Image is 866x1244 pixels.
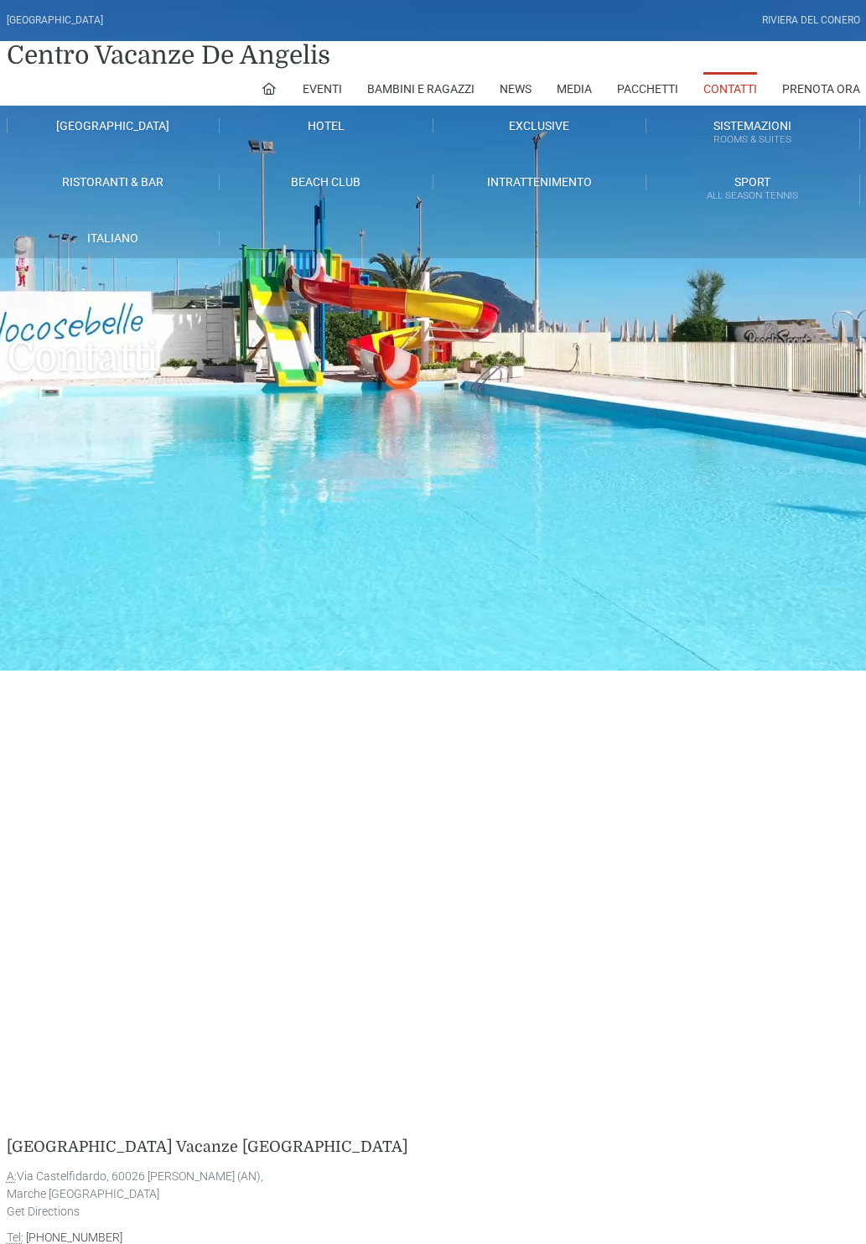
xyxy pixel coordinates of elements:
[87,231,138,245] span: Italiano
[220,118,433,133] a: Hotel
[703,72,757,106] a: Contatti
[7,1138,860,1157] h4: [GEOGRAPHIC_DATA] Vacanze [GEOGRAPHIC_DATA]
[7,1169,17,1183] abbr: Address
[7,13,103,29] div: [GEOGRAPHIC_DATA]
[7,39,330,72] a: Centro Vacanze De Angelis
[367,72,474,106] a: Bambini e Ragazzi
[433,174,647,189] a: Intrattenimento
[7,258,860,406] h1: Contatti
[762,13,860,29] div: Riviera Del Conero
[782,72,860,106] a: Prenota Ora
[7,231,220,246] a: Italiano
[7,1231,23,1244] abbr: Phone
[646,188,859,204] small: All Season Tennis
[220,174,433,189] a: Beach Club
[433,118,647,133] a: Exclusive
[646,118,860,149] a: SistemazioniRooms & Suites
[500,72,532,106] a: News
[617,72,678,106] a: Pacchetti
[557,72,592,106] a: Media
[7,174,220,189] a: Ristoranti & Bar
[7,118,220,133] a: [GEOGRAPHIC_DATA]
[646,174,860,205] a: SportAll Season Tennis
[7,1168,860,1221] address: Via Castelfidardo, 60026 [PERSON_NAME] (AN), Marche [GEOGRAPHIC_DATA] Get Directions
[26,1231,122,1244] a: [PHONE_NUMBER]
[303,72,342,106] a: Eventi
[646,132,859,148] small: Rooms & Suites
